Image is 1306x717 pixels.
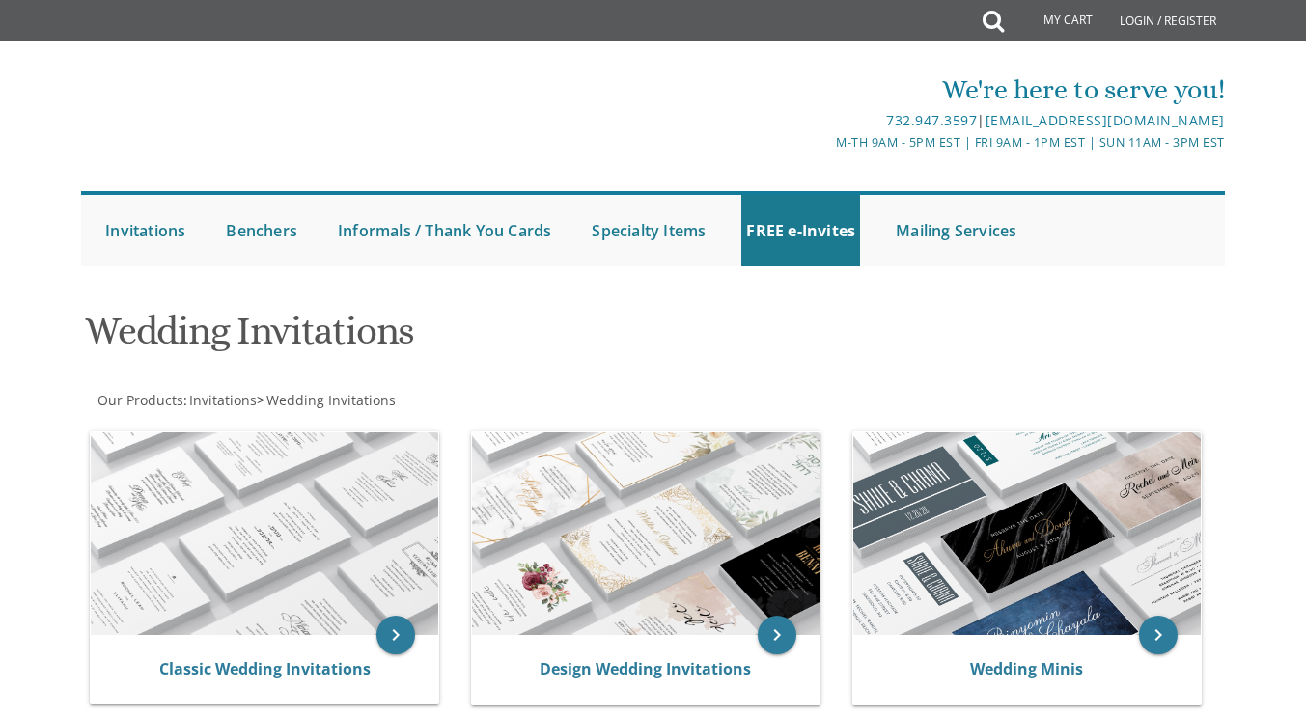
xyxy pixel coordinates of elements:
a: keyboard_arrow_right [376,616,415,654]
div: We're here to serve you! [463,70,1225,109]
a: Wedding Invitations [264,391,396,409]
span: > [257,391,396,409]
div: M-Th 9am - 5pm EST | Fri 9am - 1pm EST | Sun 11am - 3pm EST [463,132,1225,152]
a: [EMAIL_ADDRESS][DOMAIN_NAME] [986,111,1225,129]
a: 732.947.3597 [886,111,977,129]
a: Wedding Minis [970,658,1083,679]
a: Invitations [100,195,190,266]
img: Classic Wedding Invitations [91,432,438,635]
img: Wedding Minis [853,432,1201,635]
div: | [463,109,1225,132]
a: FREE e-Invites [741,195,860,266]
h1: Wedding Invitations [85,310,833,367]
a: Our Products [96,391,183,409]
a: Specialty Items [587,195,710,266]
img: Design Wedding Invitations [472,432,820,635]
a: Invitations [187,391,257,409]
a: Benchers [221,195,302,266]
div: : [81,391,653,410]
a: Mailing Services [891,195,1021,266]
span: Invitations [189,391,257,409]
a: Classic Wedding Invitations [159,658,371,679]
a: keyboard_arrow_right [758,616,796,654]
a: Design Wedding Invitations [540,658,751,679]
a: keyboard_arrow_right [1139,616,1178,654]
span: Wedding Invitations [266,391,396,409]
a: My Cart [1002,2,1106,41]
a: Informals / Thank You Cards [333,195,556,266]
